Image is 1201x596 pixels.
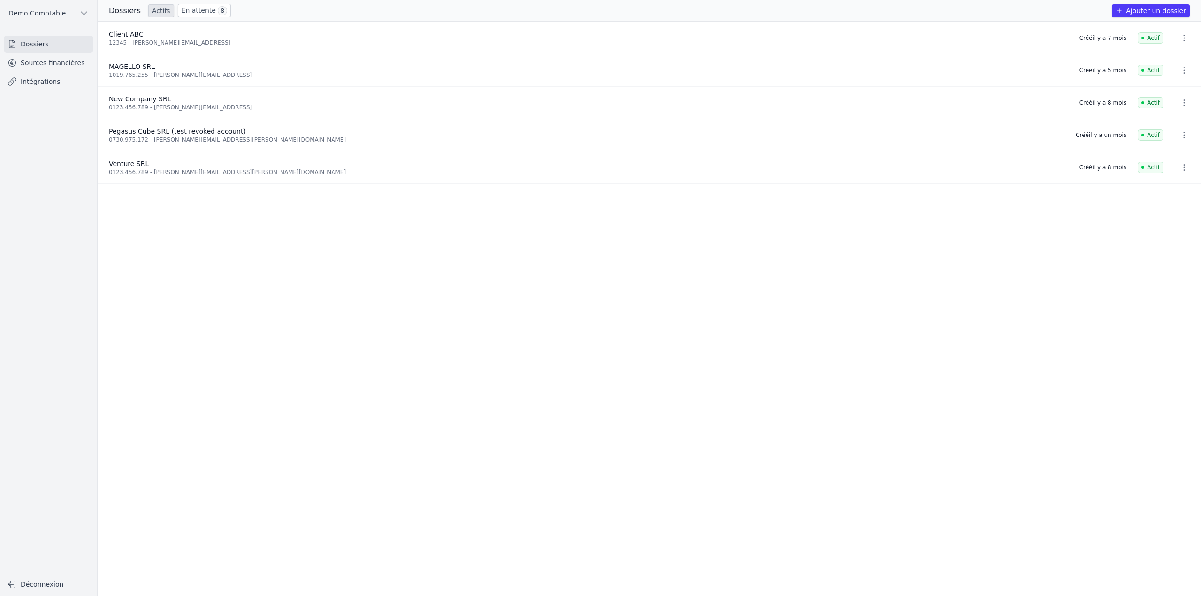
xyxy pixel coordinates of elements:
div: 0123.456.789 - [PERSON_NAME][EMAIL_ADDRESS][PERSON_NAME][DOMAIN_NAME] [109,168,1068,176]
span: Actif [1138,32,1163,44]
h3: Dossiers [109,5,141,16]
span: Actif [1138,162,1163,173]
a: Intégrations [4,73,93,90]
span: Actif [1138,97,1163,108]
div: Créé il y a un mois [1076,131,1126,139]
span: MAGELLO SRL [109,63,155,70]
button: Demo Comptable [4,6,93,21]
div: Créé il y a 8 mois [1079,164,1126,171]
div: Créé il y a 5 mois [1079,67,1126,74]
div: 1019.765.255 - [PERSON_NAME][EMAIL_ADDRESS] [109,71,1068,79]
a: Sources financières [4,54,93,71]
a: Dossiers [4,36,93,53]
span: Actif [1138,65,1163,76]
button: Déconnexion [4,577,93,592]
div: 0730.975.172 - [PERSON_NAME][EMAIL_ADDRESS][PERSON_NAME][DOMAIN_NAME] [109,136,1064,143]
span: Venture SRL [109,160,149,167]
span: New Company SRL [109,95,171,103]
span: Demo Comptable [8,8,66,18]
span: Pegasus Cube SRL (test revoked account) [109,128,246,135]
span: Client ABC [109,30,144,38]
span: 8 [218,6,227,15]
div: Créé il y a 7 mois [1079,34,1126,42]
a: Actifs [148,4,174,17]
span: Actif [1138,129,1163,141]
button: Ajouter un dossier [1112,4,1190,17]
div: 0123.456.789 - [PERSON_NAME][EMAIL_ADDRESS] [109,104,1068,111]
div: Créé il y a 8 mois [1079,99,1126,106]
div: 12345 - [PERSON_NAME][EMAIL_ADDRESS] [109,39,1068,46]
a: En attente 8 [178,4,231,17]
